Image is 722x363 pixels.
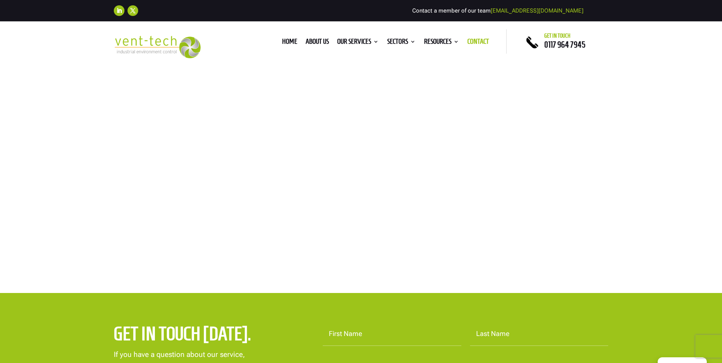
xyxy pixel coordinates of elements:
a: Our Services [337,39,379,47]
a: Resources [424,39,459,47]
a: Follow on X [128,5,138,16]
input: First Name [323,322,461,346]
input: Last Name [470,322,609,346]
a: 0117 964 7945 [544,40,585,49]
span: Contact a member of our team [412,7,583,14]
h2: Get in touch [DATE]. [114,322,273,349]
a: Home [282,39,297,47]
a: Sectors [387,39,416,47]
img: 2023-09-27T08_35_16.549ZVENT-TECH---Clear-background [114,36,201,58]
a: Contact [467,39,489,47]
a: About us [306,39,329,47]
span: Get in touch [544,33,571,39]
a: [EMAIL_ADDRESS][DOMAIN_NAME] [491,7,583,14]
a: Follow on LinkedIn [114,5,124,16]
